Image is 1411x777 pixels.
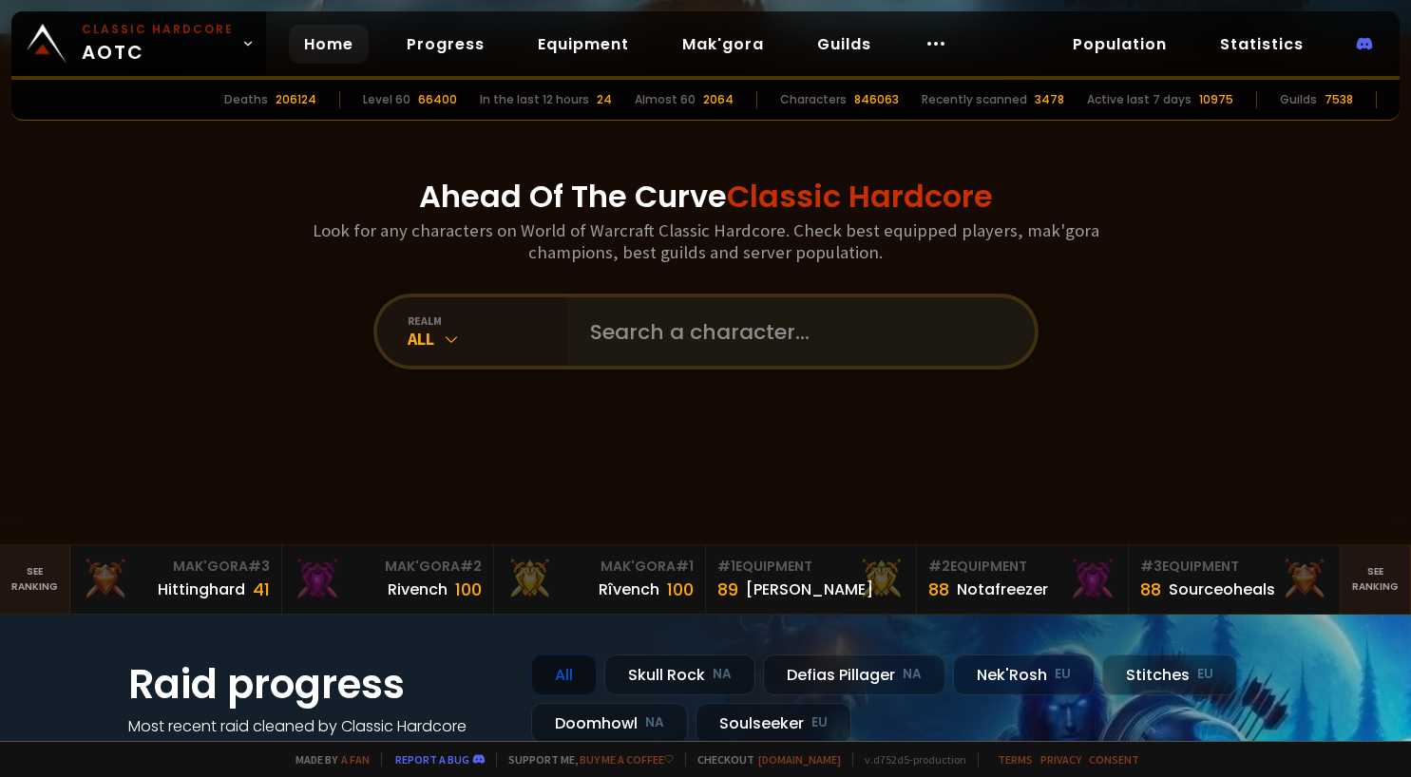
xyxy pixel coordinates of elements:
[128,654,508,714] h1: Raid progress
[703,91,734,108] div: 2064
[1280,91,1317,108] div: Guilds
[408,313,567,328] div: realm
[928,557,950,576] span: # 2
[645,713,664,732] small: NA
[763,654,945,695] div: Defias Pillager
[480,91,589,108] div: In the last 12 hours
[1341,545,1411,614] a: Seeranking
[496,752,674,767] span: Support me,
[82,21,234,66] span: AOTC
[953,654,1095,695] div: Nek'Rosh
[579,297,1012,366] input: Search a character...
[391,25,500,64] a: Progress
[1197,665,1213,684] small: EU
[224,91,268,108] div: Deaths
[727,175,993,218] span: Classic Hardcore
[418,91,457,108] div: 66400
[253,577,270,602] div: 41
[922,91,1027,108] div: Recently scanned
[289,25,369,64] a: Home
[713,665,732,684] small: NA
[1055,665,1071,684] small: EU
[419,174,993,219] h1: Ahead Of The Curve
[667,577,694,602] div: 100
[388,578,448,601] div: Rivench
[248,557,270,576] span: # 3
[928,577,949,602] div: 88
[294,557,482,577] div: Mak'Gora
[635,91,696,108] div: Almost 60
[1325,91,1353,108] div: 7538
[1169,578,1275,601] div: Sourceoheals
[455,577,482,602] div: 100
[531,703,688,744] div: Doomhowl
[305,219,1107,263] h3: Look for any characters on World of Warcraft Classic Hardcore. Check best equipped players, mak'g...
[903,665,922,684] small: NA
[667,25,779,64] a: Mak'gora
[717,557,735,576] span: # 1
[1102,654,1237,695] div: Stitches
[1140,577,1161,602] div: 88
[1087,91,1192,108] div: Active last 7 days
[854,91,899,108] div: 846063
[1129,545,1341,614] a: #3Equipment88Sourceoheals
[282,545,494,614] a: Mak'Gora#2Rivench100
[717,577,738,602] div: 89
[1035,91,1064,108] div: 3478
[11,11,266,76] a: Classic HardcoreAOTC
[917,545,1129,614] a: #2Equipment88Notafreezer
[494,545,706,614] a: Mak'Gora#1Rîvench100
[746,578,873,601] div: [PERSON_NAME]
[460,557,482,576] span: # 2
[676,557,694,576] span: # 1
[341,752,370,767] a: a fan
[128,714,508,762] h4: Most recent raid cleaned by Classic Hardcore guilds
[928,557,1116,577] div: Equipment
[998,752,1033,767] a: Terms
[852,752,966,767] span: v. d752d5 - production
[685,752,841,767] span: Checkout
[717,557,906,577] div: Equipment
[1140,557,1162,576] span: # 3
[82,557,270,577] div: Mak'Gora
[82,21,234,38] small: Classic Hardcore
[70,545,282,614] a: Mak'Gora#3Hittinghard41
[696,703,851,744] div: Soulseeker
[758,752,841,767] a: [DOMAIN_NAME]
[599,578,659,601] div: Rîvench
[580,752,674,767] a: Buy me a coffee
[1058,25,1182,64] a: Population
[1199,91,1233,108] div: 10975
[158,578,245,601] div: Hittinghard
[523,25,644,64] a: Equipment
[604,654,755,695] div: Skull Rock
[284,752,370,767] span: Made by
[706,545,918,614] a: #1Equipment89[PERSON_NAME]
[802,25,887,64] a: Guilds
[780,91,847,108] div: Characters
[811,713,828,732] small: EU
[395,752,469,767] a: Report a bug
[531,654,597,695] div: All
[1205,25,1319,64] a: Statistics
[505,557,694,577] div: Mak'Gora
[1089,752,1139,767] a: Consent
[1040,752,1081,767] a: Privacy
[276,91,316,108] div: 206124
[363,91,410,108] div: Level 60
[597,91,612,108] div: 24
[408,328,567,350] div: All
[1140,557,1328,577] div: Equipment
[957,578,1048,601] div: Notafreezer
